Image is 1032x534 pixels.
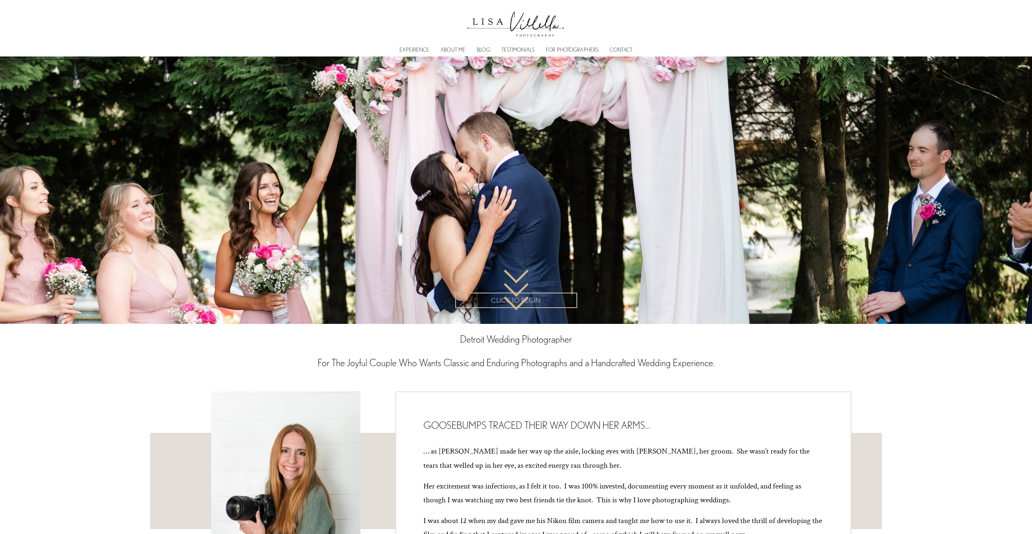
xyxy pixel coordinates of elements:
[455,293,577,308] a: CLICK TO BEGIN
[441,49,465,51] a: ABOUT ME
[546,49,598,51] a: FOR PHOTOGRAPHERS
[423,446,811,471] span: … as [PERSON_NAME] made her way up the aisle, locking eyes with [PERSON_NAME], her groom. She was...
[394,333,638,346] h1: Detroit Wedding Photographer
[423,420,650,431] span: GOOSEBUMPS TRACED THEIR WAY DOWN HER ARMS…
[502,49,535,51] a: TESTIMONIALS
[477,49,490,51] a: BLOG
[610,49,633,51] a: CONTACT
[303,357,730,369] h3: For The Joyful Couple Who Wants Classic and Enduring Photographs and a Handcrafted Wedding Experi...
[423,481,803,506] span: Her excitement was infectious, as I felt it too. I was 100% invested, documenting every moment as...
[399,49,429,51] a: EXPERIENCE
[463,3,569,41] img: Lisa Villella Photography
